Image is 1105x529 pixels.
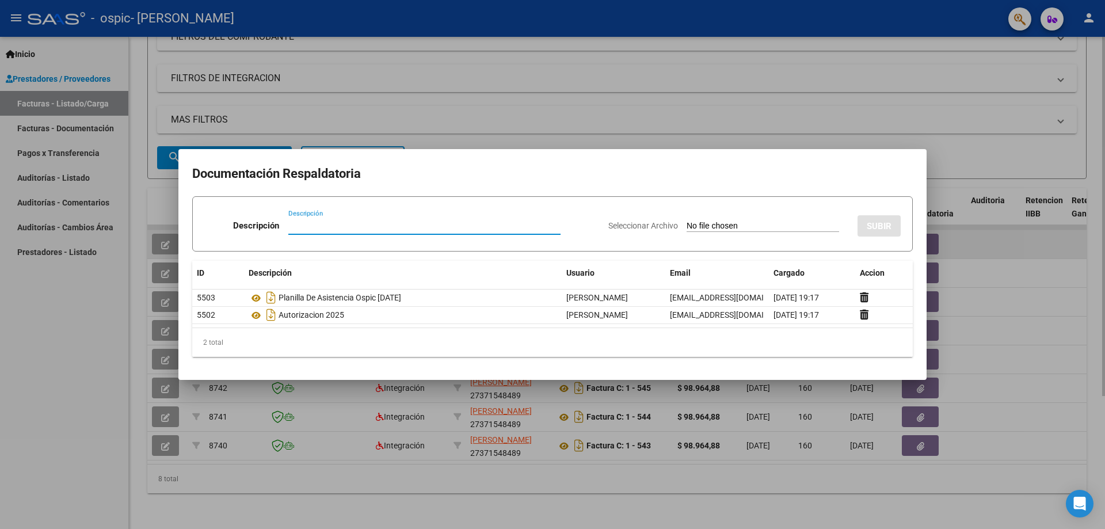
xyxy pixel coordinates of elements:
[769,261,855,286] datatable-header-cell: Cargado
[562,261,665,286] datatable-header-cell: Usuario
[670,293,798,302] span: [EMAIL_ADDRESS][DOMAIN_NAME]
[264,306,279,324] i: Descargar documento
[860,268,885,277] span: Accion
[867,221,891,231] span: SUBIR
[566,310,628,319] span: [PERSON_NAME]
[773,293,819,302] span: [DATE] 19:17
[566,293,628,302] span: [PERSON_NAME]
[665,261,769,286] datatable-header-cell: Email
[608,221,678,230] span: Seleccionar Archivo
[773,268,805,277] span: Cargado
[197,310,215,319] span: 5502
[773,310,819,319] span: [DATE] 19:17
[249,288,557,307] div: Planilla De Asistencia Ospic [DATE]
[855,261,913,286] datatable-header-cell: Accion
[192,163,913,185] h2: Documentación Respaldatoria
[192,328,913,357] div: 2 total
[566,268,595,277] span: Usuario
[233,219,279,233] p: Descripción
[192,261,244,286] datatable-header-cell: ID
[670,310,798,319] span: [EMAIL_ADDRESS][DOMAIN_NAME]
[197,268,204,277] span: ID
[197,293,215,302] span: 5503
[1066,490,1093,517] div: Open Intercom Messenger
[244,261,562,286] datatable-header-cell: Descripción
[249,268,292,277] span: Descripción
[858,215,901,237] button: SUBIR
[264,288,279,307] i: Descargar documento
[670,268,691,277] span: Email
[249,306,557,324] div: Autorizacion 2025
